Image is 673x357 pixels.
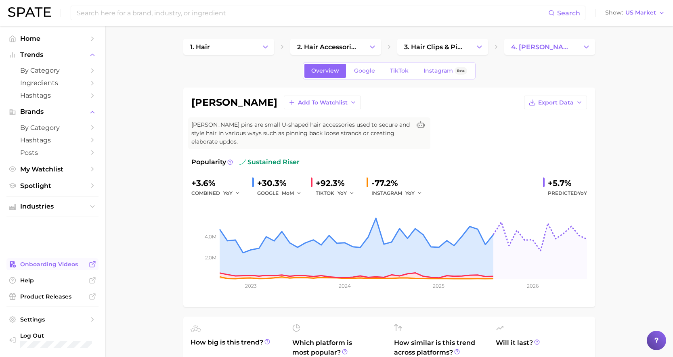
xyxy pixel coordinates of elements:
div: combined [191,188,246,198]
div: INSTAGRAM [371,188,428,198]
button: Brands [6,106,99,118]
span: Hashtags [20,136,85,144]
span: 4. [PERSON_NAME] pins [511,43,571,51]
a: InstagramBeta [417,64,474,78]
span: MoM [282,190,294,196]
button: Add to Watchlist [284,96,361,109]
span: Posts [20,149,85,157]
span: 1. hair [190,43,210,51]
span: YoY [338,190,347,196]
a: by Category [6,64,99,77]
a: 4. [PERSON_NAME] pins [504,39,578,55]
button: Industries [6,200,99,213]
span: by Category [20,124,85,132]
span: Onboarding Videos [20,261,85,268]
span: Industries [20,203,85,210]
span: Settings [20,316,85,323]
span: My Watchlist [20,165,85,173]
span: Instagram [424,67,453,74]
tspan: 2025 [433,283,444,289]
a: Log out. Currently logged in with e-mail cassandra@mykitsch.com. [6,330,99,351]
button: YoY [405,188,423,198]
a: Spotlight [6,180,99,192]
a: My Watchlist [6,163,99,175]
div: +30.3% [257,177,304,190]
span: Help [20,277,85,284]
img: SPATE [8,7,51,17]
button: Export Data [524,96,587,109]
span: YoY [405,190,415,196]
div: +5.7% [548,177,587,190]
button: Trends [6,49,99,61]
a: 2. hair accessories [290,39,364,55]
tspan: 2023 [245,283,257,289]
div: +92.3% [316,177,360,190]
div: GOOGLE [257,188,304,198]
span: Show [605,10,623,15]
span: 2. hair accessories [297,43,357,51]
span: [PERSON_NAME] pins are small U-shaped hair accessories used to secure and style hair in various w... [191,121,411,146]
button: Change Category [471,39,488,55]
span: sustained riser [239,157,300,167]
button: Change Category [578,39,595,55]
button: Change Category [364,39,381,55]
a: Ingredients [6,77,99,89]
span: Add to Watchlist [298,99,348,106]
span: YoY [223,190,233,196]
button: MoM [282,188,302,198]
img: sustained riser [239,159,246,165]
button: Change Category [257,39,274,55]
div: -77.2% [371,177,428,190]
span: Log Out [20,332,94,339]
span: Trends [20,51,85,58]
button: ShowUS Market [603,8,667,18]
h1: [PERSON_NAME] [191,98,277,107]
span: Spotlight [20,182,85,190]
a: TikTok [383,64,415,78]
a: Google [347,64,382,78]
a: Overview [304,64,346,78]
a: Settings [6,313,99,326]
a: Posts [6,146,99,159]
a: Hashtags [6,89,99,102]
span: Ingredients [20,79,85,87]
a: Help [6,274,99,286]
a: Onboarding Videos [6,258,99,270]
span: Google [354,67,375,74]
tspan: 2026 [526,283,538,289]
span: Predicted [548,188,587,198]
button: YoY [223,188,241,198]
a: by Category [6,121,99,134]
span: Product Releases [20,293,85,300]
span: Hashtags [20,92,85,99]
a: Home [6,32,99,45]
span: Popularity [191,157,226,167]
span: US Market [625,10,656,15]
a: 1. hair [183,39,257,55]
span: Export Data [538,99,574,106]
span: TikTok [390,67,409,74]
span: Brands [20,108,85,115]
a: Hashtags [6,134,99,146]
div: TIKTOK [316,188,360,198]
a: 3. hair clips & pins [397,39,471,55]
span: Beta [457,67,465,74]
span: 3. hair clips & pins [404,43,464,51]
button: YoY [338,188,355,198]
tspan: 2024 [338,283,350,289]
span: Home [20,35,85,42]
span: by Category [20,67,85,74]
a: Product Releases [6,290,99,303]
span: Overview [311,67,339,74]
div: +3.6% [191,177,246,190]
input: Search here for a brand, industry, or ingredient [76,6,548,20]
span: YoY [578,190,587,196]
span: Search [557,9,580,17]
